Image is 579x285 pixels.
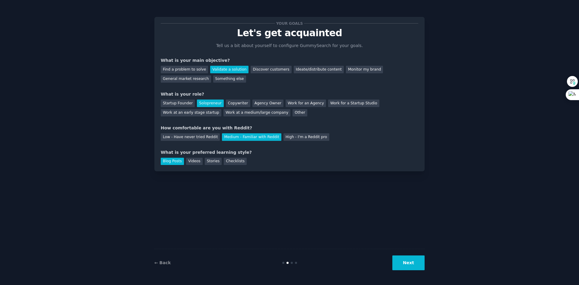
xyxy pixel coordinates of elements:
div: Startup Founder [161,100,195,107]
div: Medium - Familiar with Reddit [222,133,281,141]
div: General market research [161,75,211,83]
p: Tell us a bit about yourself to configure GummySearch for your goals. [214,43,365,49]
div: Ideate/distribute content [294,66,344,73]
div: Stories [205,158,222,165]
div: Discover customers [251,66,291,73]
a: ← Back [154,260,171,265]
span: Your goals [275,20,304,27]
div: Work at an early stage startup [161,109,221,117]
div: Work for an Agency [286,100,326,107]
div: What is your preferred learning style? [161,149,418,156]
div: Copywriter [226,100,250,107]
div: Work at a medium/large company [223,109,290,117]
div: Other [293,109,307,117]
div: Monitor my brand [346,66,383,73]
div: Blog Posts [161,158,184,165]
div: Low - Have never tried Reddit [161,133,220,141]
div: Validate a solution [210,66,248,73]
div: Solopreneur [197,100,223,107]
div: How comfortable are you with Reddit? [161,125,418,131]
div: Agency Owner [252,100,283,107]
button: Next [392,255,425,270]
div: Videos [186,158,203,165]
div: Something else [213,75,246,83]
div: What is your role? [161,91,418,97]
div: What is your main objective? [161,57,418,64]
div: High - I'm a Reddit pro [283,133,329,141]
p: Let's get acquainted [161,28,418,38]
div: Checklists [224,158,247,165]
div: Work for a Startup Studio [328,100,379,107]
div: Find a problem to solve [161,66,208,73]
